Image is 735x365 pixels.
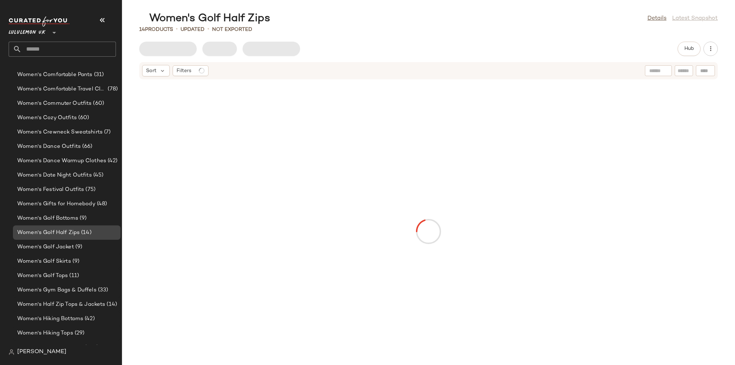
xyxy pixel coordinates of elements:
[17,300,105,309] span: Women's Half Zip Tops & Jackets
[17,272,68,280] span: Women's Golf Tops
[17,99,92,108] span: Women's Commuter Outfits
[17,315,83,323] span: Women's Hiking Bottoms
[9,17,70,27] img: cfy_white_logo.C9jOOHJF.svg
[17,157,106,165] span: Women's Dance Warmup Clothes
[17,128,103,136] span: Women's Crewneck Sweatshirts
[77,114,89,122] span: (60)
[17,329,73,337] span: Women's Hiking Tops
[647,14,666,23] a: Details
[17,348,66,356] span: [PERSON_NAME]
[92,171,104,179] span: (45)
[81,142,93,151] span: (66)
[92,99,104,108] span: (60)
[17,85,106,93] span: Women's Comfortable Travel Clothes
[106,85,118,93] span: (78)
[139,11,270,26] div: Women's Golf Half Zips
[83,343,98,352] span: (120)
[146,67,156,75] span: Sort
[95,200,107,208] span: (48)
[17,229,80,237] span: Women's Golf Half Zips
[84,186,95,194] span: (75)
[74,243,82,251] span: (9)
[207,25,209,34] span: •
[17,200,95,208] span: Women's Gifts for Homebody
[68,272,79,280] span: (11)
[139,27,145,32] span: 14
[17,257,71,266] span: Women's Golf Skirts
[139,26,173,33] div: Products
[17,243,74,251] span: Women's Golf Jacket
[97,286,108,294] span: (33)
[103,128,111,136] span: (7)
[17,214,78,223] span: Women's Golf Bottoms
[678,42,701,56] button: Hub
[78,214,86,223] span: (9)
[181,26,205,33] p: updated
[17,286,97,294] span: Women's Gym Bags & Duffels
[71,257,79,266] span: (9)
[105,300,117,309] span: (14)
[17,171,92,179] span: Women's Date Night Outfits
[80,229,92,237] span: (14)
[93,71,104,79] span: (31)
[176,25,178,34] span: •
[9,349,14,355] img: svg%3e
[17,142,81,151] span: Women's Dance Outfits
[17,114,77,122] span: Women's Cozy Outfits
[73,329,85,337] span: (29)
[177,67,191,75] span: Filters
[17,71,93,79] span: Women's Comfortable Pants
[106,157,118,165] span: (42)
[684,46,694,52] span: Hub
[17,186,84,194] span: Women's Festival Outfits
[9,24,46,37] span: Lululemon UK
[83,315,95,323] span: (42)
[212,26,252,33] p: Not Exported
[17,343,83,352] span: Women's Holiday Outfits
